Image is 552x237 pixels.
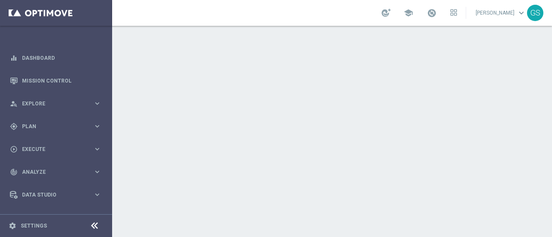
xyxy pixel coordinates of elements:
i: keyboard_arrow_right [93,145,101,153]
a: [PERSON_NAME]keyboard_arrow_down [475,6,527,19]
i: play_circle_outline [10,145,18,153]
button: play_circle_outline Execute keyboard_arrow_right [9,146,102,153]
div: Mission Control [10,69,101,92]
div: Plan [10,123,93,130]
div: Explore [10,100,93,108]
button: track_changes Analyze keyboard_arrow_right [9,169,102,175]
div: GS [527,5,543,21]
span: school [404,8,413,18]
i: keyboard_arrow_right [93,168,101,176]
button: Mission Control [9,77,102,84]
i: keyboard_arrow_right [93,122,101,130]
i: settings [9,222,16,230]
a: Mission Control [22,69,101,92]
i: lightbulb [10,214,18,222]
button: gps_fixed Plan keyboard_arrow_right [9,123,102,130]
i: equalizer [10,54,18,62]
a: Dashboard [22,46,101,69]
div: Data Studio [10,191,93,199]
div: Analyze [10,168,93,176]
div: Execute [10,145,93,153]
span: Data Studio [22,192,93,197]
button: equalizer Dashboard [9,55,102,62]
button: person_search Explore keyboard_arrow_right [9,100,102,107]
span: Explore [22,101,93,106]
i: track_changes [10,168,18,176]
span: Execute [22,147,93,152]
span: Analyze [22,169,93,175]
span: keyboard_arrow_down [517,8,526,18]
span: Plan [22,124,93,129]
i: person_search [10,100,18,108]
button: Data Studio keyboard_arrow_right [9,191,102,198]
i: keyboard_arrow_right [93,191,101,199]
i: gps_fixed [10,123,18,130]
div: Dashboard [10,46,101,69]
a: Optibot [22,206,90,229]
div: Optibot [10,206,101,229]
i: keyboard_arrow_right [93,99,101,108]
a: Settings [21,223,47,228]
